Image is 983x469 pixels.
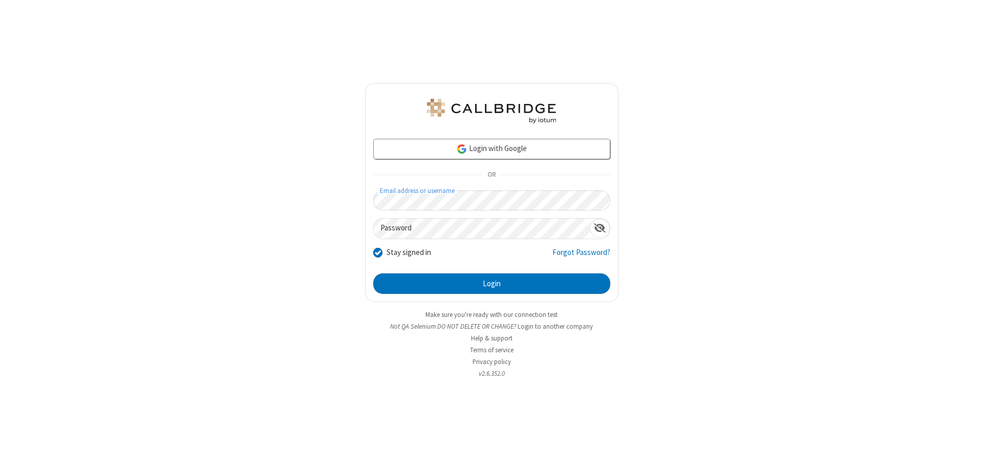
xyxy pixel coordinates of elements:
img: QA Selenium DO NOT DELETE OR CHANGE [425,99,558,123]
span: OR [483,168,500,182]
li: Not QA Selenium DO NOT DELETE OR CHANGE? [365,322,618,331]
button: Login [373,273,610,294]
label: Stay signed in [387,247,431,259]
a: Help & support [471,334,512,343]
iframe: Chat [957,442,975,462]
a: Make sure you're ready with our connection test [425,310,558,319]
input: Email address or username [373,190,610,210]
a: Privacy policy [473,357,511,366]
a: Forgot Password? [552,247,610,266]
button: Login to another company [518,322,593,331]
a: Terms of service [470,346,514,354]
a: Login with Google [373,139,610,159]
input: Password [374,219,590,239]
li: v2.6.352.0 [365,369,618,378]
div: Show password [590,219,610,238]
img: google-icon.png [456,143,467,155]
